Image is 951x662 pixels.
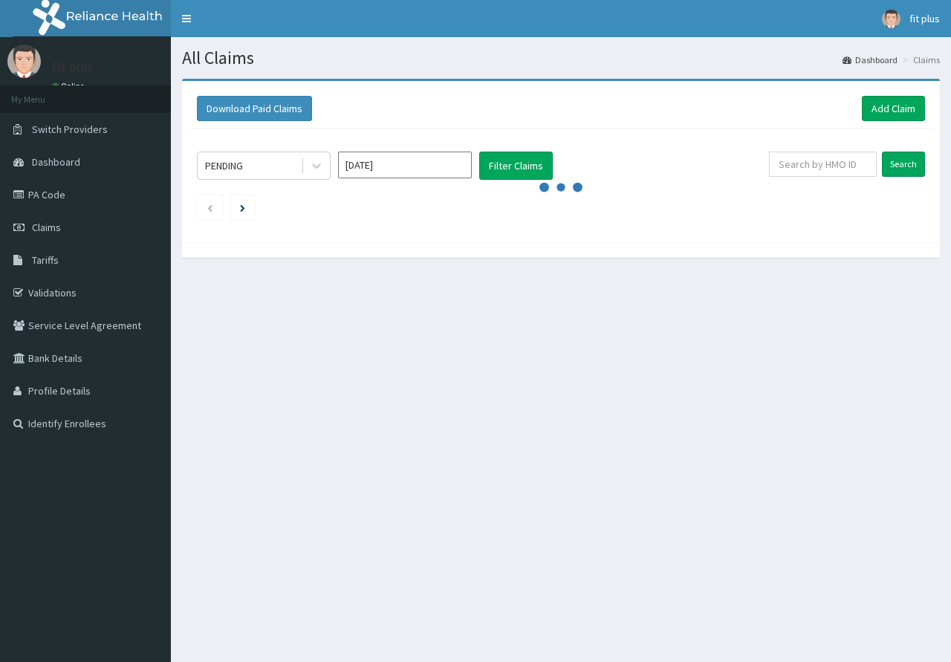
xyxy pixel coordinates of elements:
[909,12,940,25] span: fit plus
[32,221,61,234] span: Claims
[182,48,940,68] h1: All Claims
[899,53,940,66] li: Claims
[539,165,583,210] svg: audio-loading
[882,10,900,28] img: User Image
[240,201,245,214] a: Next page
[205,158,243,173] div: PENDING
[7,45,41,78] img: User Image
[52,81,88,91] a: Online
[338,152,472,178] input: Select Month and Year
[843,53,898,66] a: Dashboard
[882,152,925,177] input: Search
[32,253,59,267] span: Tariffs
[479,152,553,180] button: Filter Claims
[769,152,877,177] input: Search by HMO ID
[32,123,108,136] span: Switch Providers
[32,155,80,169] span: Dashboard
[52,60,93,74] p: fit plus
[207,201,213,214] a: Previous page
[197,96,312,121] button: Download Paid Claims
[862,96,925,121] a: Add Claim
